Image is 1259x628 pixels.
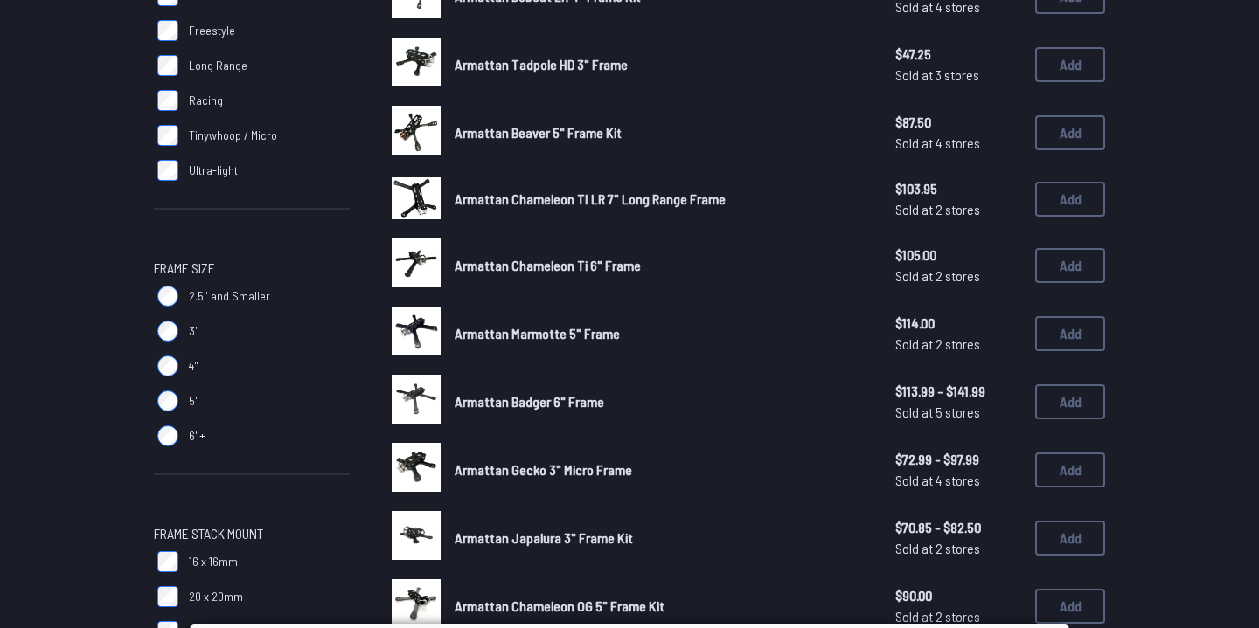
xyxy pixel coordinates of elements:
a: image [392,307,441,361]
img: image [392,579,441,628]
img: image [392,375,441,424]
input: 6"+ [157,425,178,446]
button: Add [1035,316,1105,351]
span: Armattan Tadpole HD 3" Frame [455,56,628,72]
a: Armattan Chameleon OG 5" Frame Kit [455,596,867,617]
input: 5" [157,390,178,411]
button: Add [1035,521,1105,556]
button: Add [1035,452,1105,487]
span: Sold at 2 stores [895,538,1021,559]
span: Long Range [189,57,247,74]
button: Add [1035,182,1105,217]
span: Armattan Marmotte 5" Frame [455,325,620,342]
a: image [392,174,441,224]
span: Sold at 3 stores [895,65,1021,86]
span: Sold at 2 stores [895,606,1021,627]
span: $47.25 [895,44,1021,65]
a: Armattan Tadpole HD 3" Frame [455,54,867,75]
span: $72.99 - $97.99 [895,449,1021,470]
a: Armattan Gecko 3" Micro Frame [455,459,867,480]
input: Tinywhoop / Micro [157,125,178,146]
span: Armattan Chameleon Ti 6" Frame [455,257,641,273]
span: Armattan Chameleon OG 5" Frame Kit [455,597,664,614]
span: 3" [189,322,199,340]
input: 2.5" and Smaller [157,286,178,307]
a: Armattan Beaver 5" Frame Kit [455,122,867,143]
span: 16 x 16mm [189,553,238,570]
a: image [392,511,441,565]
input: 4" [157,355,178,376]
span: Armattan Gecko 3" Micro Frame [455,461,632,478]
img: image [392,38,441,86]
button: Add [1035,115,1105,150]
button: Add [1035,589,1105,624]
input: Ultra-light [157,160,178,181]
img: image [392,106,441,155]
span: Armattan Beaver 5" Frame Kit [455,124,622,141]
span: Sold at 2 stores [895,199,1021,220]
span: 20 x 20mm [189,588,243,605]
span: 4" [189,357,198,375]
span: $114.00 [895,313,1021,334]
a: image [392,106,441,160]
a: Armattan Badger 6" Frame [455,391,867,412]
button: Add [1035,248,1105,283]
span: 5" [189,392,199,410]
a: Armattan Chameleon TI LR 7" Long Range Frame [455,189,867,210]
a: image [392,38,441,92]
input: 16 x 16mm [157,551,178,572]
input: 3" [157,321,178,342]
span: Racing [189,92,223,109]
span: Armattan Japalura 3" Frame Kit [455,529,633,546]
span: Frame Stack Mount [154,523,263,544]
a: Armattan Japalura 3" Frame Kit [455,528,867,549]
span: $87.50 [895,112,1021,133]
span: Sold at 4 stores [895,133,1021,154]
a: image [392,238,441,293]
span: Sold at 2 stores [895,266,1021,286]
span: Ultra-light [189,162,238,179]
span: Armattan Chameleon TI LR 7" Long Range Frame [455,190,726,207]
input: Racing [157,90,178,111]
span: 6"+ [189,427,205,445]
span: Sold at 2 stores [895,334,1021,355]
button: Add [1035,384,1105,419]
a: image [392,443,441,497]
span: Sold at 4 stores [895,470,1021,491]
img: image [392,443,441,492]
span: Frame Size [154,258,215,279]
a: Armattan Chameleon Ti 6" Frame [455,255,867,276]
input: Freestyle [157,20,178,41]
a: image [392,375,441,429]
span: 2.5" and Smaller [189,287,270,305]
span: $70.85 - $82.50 [895,517,1021,538]
span: $105.00 [895,245,1021,266]
span: Freestyle [189,22,235,39]
span: $90.00 [895,585,1021,606]
img: image [392,511,441,560]
button: Add [1035,47,1105,82]
input: Long Range [157,55,178,76]
a: Armattan Marmotte 5" Frame [455,323,867,344]
img: image [392,177,441,219]
span: Sold at 5 stores [895,402,1021,423]
span: $103.95 [895,178,1021,199]
input: 20 x 20mm [157,586,178,607]
span: Tinywhoop / Micro [189,127,277,144]
img: image [392,307,441,355]
img: image [392,238,441,287]
span: Armattan Badger 6" Frame [455,393,604,410]
span: $113.99 - $141.99 [895,381,1021,402]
